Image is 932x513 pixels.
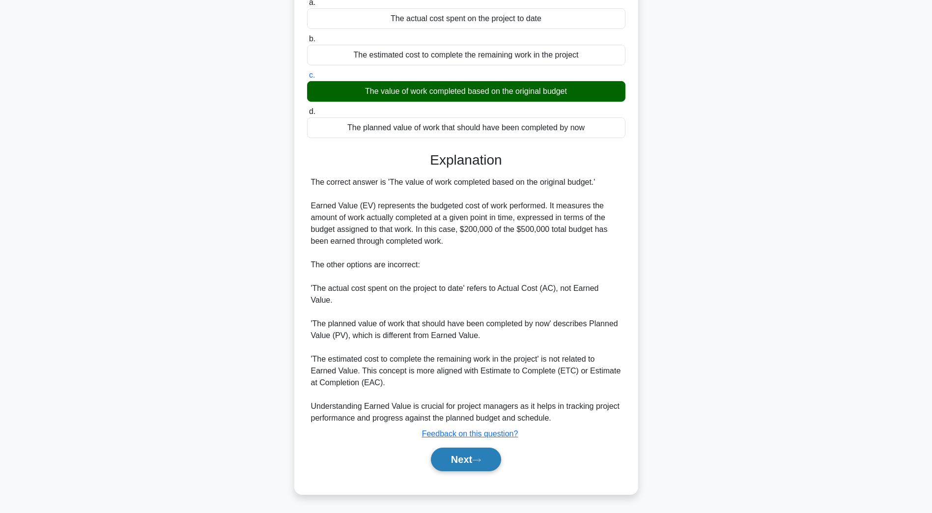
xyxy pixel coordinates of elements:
[307,8,625,29] div: The actual cost spent on the project to date
[307,117,625,138] div: The planned value of work that should have been completed by now
[307,45,625,65] div: The estimated cost to complete the remaining work in the project
[309,34,315,43] span: b.
[307,81,625,102] div: The value of work completed based on the original budget
[309,107,315,115] span: d.
[422,429,518,438] a: Feedback on this question?
[431,448,501,471] button: Next
[311,176,621,424] div: The correct answer is 'The value of work completed based on the original budget.' Earned Value (E...
[313,152,620,169] h3: Explanation
[309,71,315,79] span: c.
